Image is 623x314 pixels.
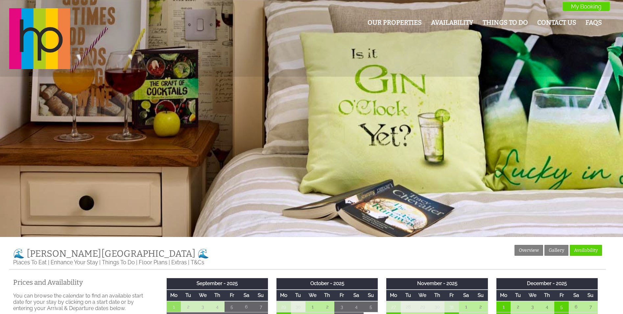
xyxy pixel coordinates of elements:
a: T&Cs [191,259,204,266]
th: Th [320,290,334,301]
th: October - 2025 [276,278,378,289]
a: Contact Us [537,19,576,26]
td: 2 [511,301,525,312]
a: Places To Eat [13,259,47,266]
td: 3 [525,301,540,312]
p: You can browse the calendar to find an available start date for your stay by clicking on a start ... [13,293,155,311]
th: Sa [349,290,364,301]
th: Th [210,290,225,301]
a: Our Properties [368,19,422,26]
th: Tu [511,290,525,301]
th: Sa [569,290,583,301]
th: Th [540,290,554,301]
th: Fr [334,290,349,301]
td: 5 [554,301,569,312]
th: Mo [386,290,401,301]
th: Su [583,290,598,301]
td: 4 [540,301,554,312]
th: Tu [401,290,415,301]
td: 31 [444,301,459,312]
th: We [525,290,540,301]
th: Fr [554,290,569,301]
td: 1 [496,301,511,312]
td: 29 [415,301,430,312]
td: 6 [239,301,253,312]
th: We [415,290,430,301]
th: Tu [181,290,195,301]
a: 🌊 [PERSON_NAME][GEOGRAPHIC_DATA] 🌊 [13,248,209,259]
td: 1 [166,301,181,312]
td: 27 [386,301,401,312]
td: 1 [305,301,320,312]
a: Extras [171,259,187,266]
th: December - 2025 [496,278,598,289]
td: 2 [320,301,334,312]
a: FAQs [586,19,602,26]
a: Overview [515,245,543,256]
th: Mo [496,290,511,301]
th: Tu [291,290,305,301]
th: Su [473,290,488,301]
td: 1 [459,301,473,312]
th: November - 2025 [386,278,488,289]
td: 29 [276,301,291,312]
th: Mo [276,290,291,301]
td: 7 [583,301,598,312]
a: Things To Do [102,259,135,266]
a: Things To Do [483,19,528,26]
td: 7 [253,301,268,312]
th: Fr [444,290,459,301]
td: 5 [225,301,239,312]
a: Gallery [544,245,568,256]
th: Mo [166,290,181,301]
th: Th [430,290,444,301]
a: Enhance Your Stay [51,259,98,266]
img: Halula Properties [9,8,70,69]
td: 30 [291,301,305,312]
td: 28 [401,301,415,312]
td: 2 [181,301,195,312]
th: September - 2025 [166,278,268,289]
a: My Booking [563,2,610,11]
a: Availability [431,19,473,26]
td: 6 [569,301,583,312]
th: Fr [225,290,239,301]
td: 3 [196,301,210,312]
td: 4 [210,301,225,312]
td: 4 [349,301,364,312]
td: 2 [473,301,488,312]
td: 30 [430,301,444,312]
th: We [196,290,210,301]
td: 5 [364,301,378,312]
th: Sa [239,290,253,301]
td: 3 [334,301,349,312]
a: Availability [570,245,602,256]
th: Su [364,290,378,301]
a: Floor Plans [139,259,167,266]
th: Su [253,290,268,301]
a: Prices and Availability [13,278,155,287]
th: We [305,290,320,301]
th: Sa [459,290,473,301]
